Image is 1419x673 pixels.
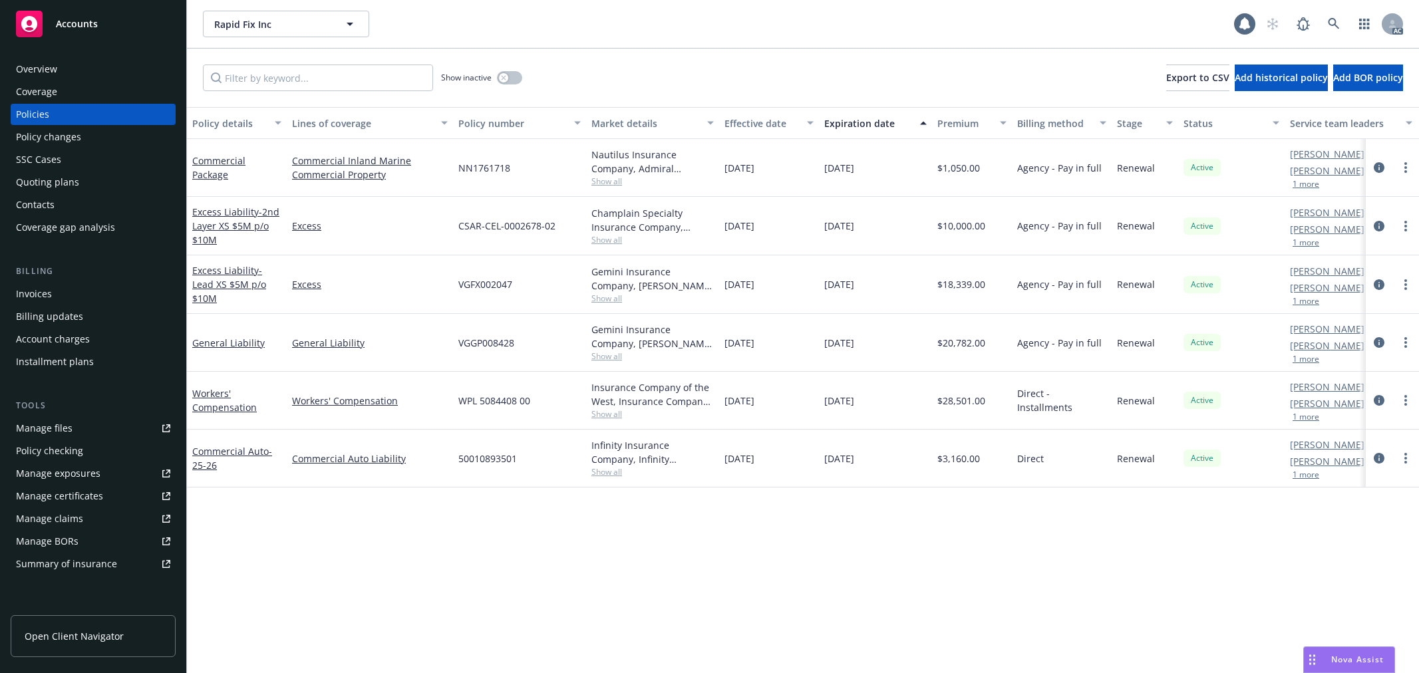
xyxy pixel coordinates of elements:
span: VGFX002047 [458,277,512,291]
div: Expiration date [824,116,912,130]
a: Workers' Compensation [192,387,257,414]
span: Renewal [1117,277,1155,291]
div: Quoting plans [16,172,79,193]
a: Contacts [11,194,176,215]
div: Drag to move [1304,647,1321,672]
a: Policy checking [11,440,176,462]
a: Summary of insurance [11,553,176,575]
button: Policy details [187,107,287,139]
span: CSAR-CEL-0002678-02 [458,219,555,233]
div: Summary of insurance [16,553,117,575]
button: Effective date [719,107,819,139]
div: Lines of coverage [292,116,433,130]
div: Billing method [1017,116,1092,130]
div: Manage BORs [16,531,79,552]
span: Renewal [1117,161,1155,175]
span: Show all [591,234,714,245]
input: Filter by keyword... [203,65,433,91]
a: circleInformation [1371,160,1387,176]
div: Coverage gap analysis [16,217,115,238]
div: Manage claims [16,508,83,529]
span: Agency - Pay in full [1017,277,1102,291]
span: Active [1189,162,1215,174]
a: [PERSON_NAME] [1290,205,1364,219]
div: Installment plans [16,351,94,372]
a: [PERSON_NAME] [1290,438,1364,452]
a: Switch app [1351,11,1378,37]
span: [DATE] [824,219,854,233]
a: Manage claims [11,508,176,529]
a: [PERSON_NAME] [1290,281,1364,295]
div: Manage files [16,418,73,439]
div: Policy checking [16,440,83,462]
button: 1 more [1293,297,1319,305]
span: [DATE] [724,161,754,175]
span: Show inactive [441,72,492,83]
a: [PERSON_NAME] [1290,264,1364,278]
div: Contacts [16,194,55,215]
button: Status [1178,107,1285,139]
span: Rapid Fix Inc [214,17,329,31]
a: Invoices [11,283,176,305]
div: Invoices [16,283,52,305]
span: Renewal [1117,452,1155,466]
button: 1 more [1293,180,1319,188]
div: Coverage [16,81,57,102]
button: Policy number [453,107,586,139]
a: General Liability [292,336,448,350]
a: Quoting plans [11,172,176,193]
span: $18,339.00 [937,277,985,291]
a: more [1398,450,1414,466]
span: $28,501.00 [937,394,985,408]
span: [DATE] [724,452,754,466]
button: Stage [1112,107,1178,139]
span: - 2nd Layer XS $5M p/o $10M [192,205,279,246]
div: Policy number [458,116,566,130]
a: Coverage gap analysis [11,217,176,238]
span: Agency - Pay in full [1017,161,1102,175]
a: [PERSON_NAME] [1290,380,1364,394]
a: Workers' Compensation [292,394,448,408]
a: [PERSON_NAME] [1290,147,1364,161]
a: [PERSON_NAME] [1290,164,1364,178]
div: Billing [11,265,176,278]
span: [DATE] [724,219,754,233]
span: Renewal [1117,394,1155,408]
div: Market details [591,116,699,130]
span: Renewal [1117,219,1155,233]
span: - Lead XS $5M p/o $10M [192,264,266,305]
button: Nova Assist [1303,646,1395,673]
a: Excess [292,277,448,291]
span: Active [1189,336,1215,348]
a: Commercial Package [192,154,245,181]
a: Search [1321,11,1347,37]
a: circleInformation [1371,277,1387,293]
span: $20,782.00 [937,336,985,350]
span: Add BOR policy [1333,71,1403,84]
a: [PERSON_NAME] [1290,222,1364,236]
div: Gemini Insurance Company, [PERSON_NAME] Corporation, [GEOGRAPHIC_DATA] [591,265,714,293]
span: [DATE] [824,452,854,466]
span: Agency - Pay in full [1017,219,1102,233]
button: Rapid Fix Inc [203,11,369,37]
div: Infinity Insurance Company, Infinity ([PERSON_NAME]) [591,438,714,466]
span: Direct - Installments [1017,386,1106,414]
div: Policies [16,104,49,125]
div: Policy changes [16,126,81,148]
span: Active [1189,452,1215,464]
span: Show all [591,408,714,420]
span: [DATE] [824,161,854,175]
a: Policy changes [11,126,176,148]
a: Excess Liability [192,205,279,246]
a: Excess [292,219,448,233]
div: Overview [16,59,57,80]
a: circleInformation [1371,335,1387,350]
span: Show all [591,293,714,304]
button: Billing method [1012,107,1112,139]
div: Policy details [192,116,267,130]
span: Export to CSV [1166,71,1229,84]
span: Active [1189,220,1215,232]
a: Commercial Auto Liability [292,452,448,466]
span: 50010893501 [458,452,517,466]
a: more [1398,335,1414,350]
